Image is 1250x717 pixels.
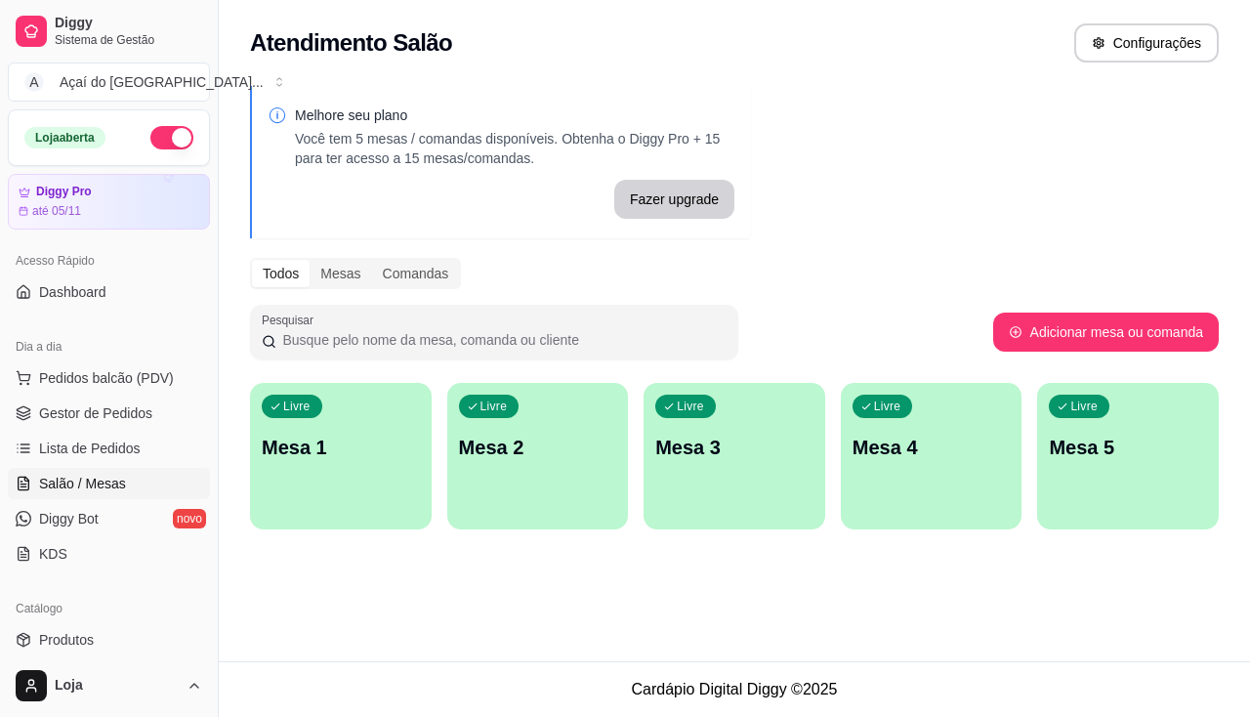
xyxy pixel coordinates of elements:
[55,32,202,48] span: Sistema de Gestão
[250,27,452,59] h2: Atendimento Salão
[8,276,210,308] a: Dashboard
[219,661,1250,717] footer: Cardápio Digital Diggy © 2025
[24,72,44,92] span: A
[276,330,727,350] input: Pesquisar
[480,399,508,414] p: Livre
[8,245,210,276] div: Acesso Rápido
[39,509,99,528] span: Diggy Bot
[8,174,210,230] a: Diggy Proaté 05/11
[262,434,420,461] p: Mesa 1
[8,503,210,534] a: Diggy Botnovo
[8,362,210,394] button: Pedidos balcão (PDV)
[8,331,210,362] div: Dia a dia
[841,383,1022,529] button: LivreMesa 4
[39,474,126,493] span: Salão / Mesas
[8,538,210,569] a: KDS
[295,129,734,168] p: Você tem 5 mesas / comandas disponíveis. Obtenha o Diggy Pro + 15 para ter acesso a 15 mesas/coma...
[283,399,311,414] p: Livre
[60,72,264,92] div: Açaí do [GEOGRAPHIC_DATA] ...
[55,15,202,32] span: Diggy
[8,63,210,102] button: Select a team
[8,593,210,624] div: Catálogo
[655,434,813,461] p: Mesa 3
[8,468,210,499] a: Salão / Mesas
[993,313,1219,352] button: Adicionar mesa ou comanda
[853,434,1011,461] p: Mesa 4
[39,403,152,423] span: Gestor de Pedidos
[1049,434,1207,461] p: Mesa 5
[55,677,179,695] span: Loja
[644,383,825,529] button: LivreMesa 3
[614,180,734,219] button: Fazer upgrade
[1074,23,1219,63] button: Configurações
[8,662,210,709] button: Loja
[39,368,174,388] span: Pedidos balcão (PDV)
[39,282,106,302] span: Dashboard
[39,544,67,564] span: KDS
[39,439,141,458] span: Lista de Pedidos
[8,8,210,55] a: DiggySistema de Gestão
[1037,383,1219,529] button: LivreMesa 5
[250,383,432,529] button: LivreMesa 1
[8,624,210,655] a: Produtos
[39,630,94,650] span: Produtos
[252,260,310,287] div: Todos
[459,434,617,461] p: Mesa 2
[874,399,901,414] p: Livre
[677,399,704,414] p: Livre
[24,127,105,148] div: Loja aberta
[8,433,210,464] a: Lista de Pedidos
[8,398,210,429] a: Gestor de Pedidos
[1070,399,1098,414] p: Livre
[447,383,629,529] button: LivreMesa 2
[295,105,734,125] p: Melhore seu plano
[372,260,460,287] div: Comandas
[310,260,371,287] div: Mesas
[32,203,81,219] article: até 05/11
[150,126,193,149] button: Alterar Status
[36,185,92,199] article: Diggy Pro
[262,312,320,328] label: Pesquisar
